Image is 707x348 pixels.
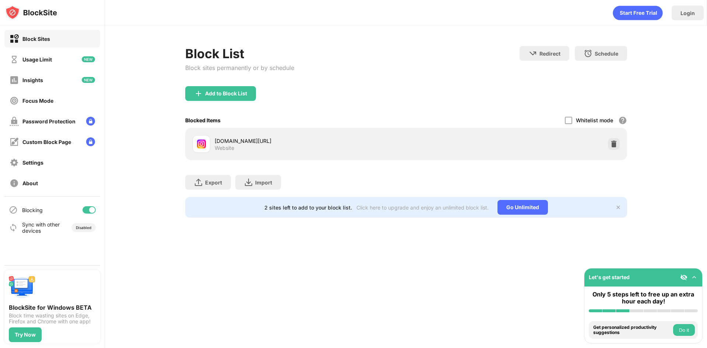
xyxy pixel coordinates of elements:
img: logo-blocksite.svg [5,5,57,20]
img: password-protection-off.svg [10,117,19,126]
div: Blocking [22,207,43,213]
div: Whitelist mode [576,117,613,123]
div: Custom Block Page [22,139,71,145]
div: Blocked Items [185,117,221,123]
div: Schedule [595,50,618,57]
div: Website [215,145,234,151]
div: Import [255,179,272,186]
div: Block sites permanently or by schedule [185,64,294,71]
div: Sync with other devices [22,221,60,234]
div: Block List [185,46,294,61]
img: push-desktop.svg [9,274,35,301]
img: lock-menu.svg [86,137,95,146]
img: about-off.svg [10,179,19,188]
img: customize-block-page-off.svg [10,137,19,147]
div: [DOMAIN_NAME][URL] [215,137,406,145]
div: Focus Mode [22,98,53,104]
div: 2 sites left to add to your block list. [264,204,352,211]
div: Insights [22,77,43,83]
img: new-icon.svg [82,56,95,62]
img: insights-off.svg [10,75,19,85]
div: Let's get started [589,274,630,280]
img: sync-icon.svg [9,223,18,232]
img: omni-setup-toggle.svg [690,274,698,281]
img: focus-off.svg [10,96,19,105]
div: Disabled [76,225,91,230]
div: Go Unlimited [497,200,548,215]
div: Block time wasting sites on Edge, Firefox and Chrome with one app! [9,313,96,324]
div: Password Protection [22,118,75,124]
div: BlockSite for Windows BETA [9,304,96,311]
img: new-icon.svg [82,77,95,83]
div: Redirect [539,50,560,57]
div: Get personalized productivity suggestions [593,325,671,335]
div: Try Now [15,332,36,338]
img: blocking-icon.svg [9,205,18,214]
img: time-usage-off.svg [10,55,19,64]
button: Do it [673,324,695,336]
div: Only 5 steps left to free up an extra hour each day! [589,291,698,305]
div: animation [613,6,663,20]
img: x-button.svg [615,204,621,210]
div: Settings [22,159,43,166]
div: Export [205,179,222,186]
div: Add to Block List [205,91,247,96]
div: Usage Limit [22,56,52,63]
img: block-on.svg [10,34,19,43]
div: About [22,180,38,186]
img: settings-off.svg [10,158,19,167]
img: eye-not-visible.svg [680,274,687,281]
div: Click here to upgrade and enjoy an unlimited block list. [356,204,489,211]
div: Login [680,10,695,16]
img: lock-menu.svg [86,117,95,126]
div: Block Sites [22,36,50,42]
img: favicons [197,140,206,148]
